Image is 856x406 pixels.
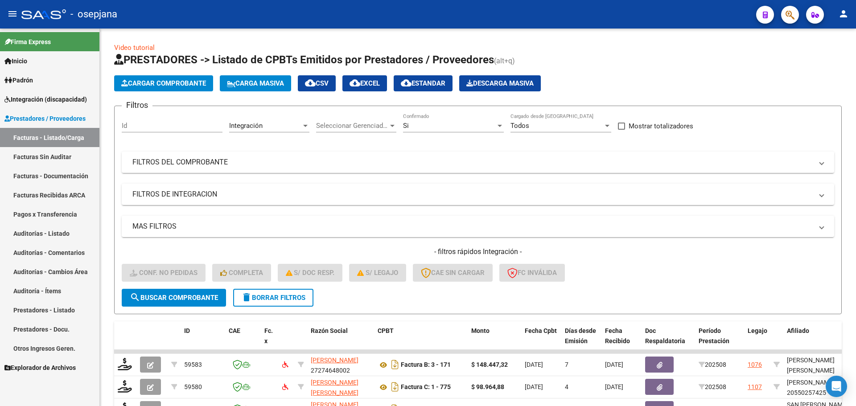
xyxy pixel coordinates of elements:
div: 1076 [748,360,762,370]
button: FC Inválida [499,264,565,282]
strong: Factura B: 3 - 171 [401,361,451,369]
span: Período Prestación [699,327,729,344]
span: 59583 [184,361,202,368]
button: Carga Masiva [220,75,291,91]
span: [PERSON_NAME] [311,357,358,364]
span: Afiliado [787,327,809,334]
mat-panel-title: FILTROS DEL COMPROBANTE [132,157,813,167]
span: Padrón [4,75,33,85]
datatable-header-cell: Legajo [744,321,770,361]
datatable-header-cell: Afiliado [783,321,855,361]
button: Cargar Comprobante [114,75,213,91]
mat-icon: cloud_download [305,78,316,88]
span: 4 [565,383,568,390]
span: [DATE] [605,383,623,390]
span: CAE SIN CARGAR [421,269,485,277]
mat-expansion-panel-header: FILTROS DEL COMPROBANTE [122,152,834,173]
span: Borrar Filtros [241,294,305,302]
span: Inicio [4,56,27,66]
button: Buscar Comprobante [122,289,226,307]
strong: $ 98.964,88 [471,383,504,390]
datatable-header-cell: Doc Respaldatoria [642,321,695,361]
mat-icon: search [130,292,140,303]
span: Fecha Cpbt [525,327,557,334]
span: Descarga Masiva [466,79,534,87]
span: [DATE] [525,383,543,390]
datatable-header-cell: ID [181,321,225,361]
span: FC Inválida [507,269,557,277]
span: CAE [229,327,240,334]
div: [PERSON_NAME] 20550257425 [787,377,851,398]
span: Fecha Recibido [605,327,630,344]
button: S/ Doc Resp. [278,264,343,282]
span: Monto [471,327,490,334]
div: [PERSON_NAME] [PERSON_NAME] 20557427822 [787,355,851,385]
div: 1107 [748,382,762,392]
span: Completa [220,269,263,277]
span: [DATE] [525,361,543,368]
span: Prestadores / Proveedores [4,114,86,123]
h4: - filtros rápidos Integración - [122,247,834,257]
datatable-header-cell: Días desde Emisión [561,321,601,361]
span: Carga Masiva [227,79,284,87]
span: 202508 [699,361,726,368]
datatable-header-cell: Monto [468,321,521,361]
a: Video tutorial [114,44,155,52]
span: Legajo [748,327,767,334]
div: 23385537034 [311,377,370,396]
datatable-header-cell: CAE [225,321,261,361]
span: Firma Express [4,37,51,47]
span: Fc. x [264,327,273,344]
mat-icon: delete [241,292,252,303]
span: [PERSON_NAME] [PERSON_NAME] [311,379,358,396]
span: Conf. no pedidas [130,269,198,277]
button: CAE SIN CARGAR [413,264,493,282]
datatable-header-cell: Fecha Cpbt [521,321,561,361]
span: S/ legajo [357,269,398,277]
mat-expansion-panel-header: MAS FILTROS [122,216,834,237]
button: Borrar Filtros [233,289,313,307]
span: [DATE] [605,361,623,368]
button: CSV [298,75,336,91]
span: ID [184,327,190,334]
i: Descargar documento [389,357,401,372]
mat-icon: person [838,8,849,19]
datatable-header-cell: Período Prestación [695,321,744,361]
span: Estandar [401,79,445,87]
div: Open Intercom Messenger [826,376,847,397]
span: Días desde Emisión [565,327,596,344]
span: EXCEL [350,79,380,87]
button: Descarga Masiva [459,75,541,91]
span: 59580 [184,383,202,390]
span: - osepjana [70,4,117,24]
datatable-header-cell: CPBT [374,321,468,361]
mat-panel-title: FILTROS DE INTEGRACION [132,189,813,199]
span: Todos [510,122,529,130]
mat-expansion-panel-header: FILTROS DE INTEGRACION [122,184,834,205]
mat-panel-title: MAS FILTROS [132,221,813,231]
span: Buscar Comprobante [130,294,218,302]
mat-icon: cloud_download [401,78,412,88]
mat-icon: cloud_download [350,78,360,88]
strong: Factura C: 1 - 775 [401,384,451,391]
datatable-header-cell: Fecha Recibido [601,321,642,361]
span: 7 [565,361,568,368]
div: 27274648002 [311,355,370,374]
span: Integración [229,122,263,130]
span: Doc Respaldatoria [645,327,685,344]
button: Estandar [394,75,453,91]
mat-icon: menu [7,8,18,19]
span: (alt+q) [494,57,515,65]
span: CPBT [378,327,394,334]
button: S/ legajo [349,264,406,282]
span: PRESTADORES -> Listado de CPBTs Emitidos por Prestadores / Proveedores [114,53,494,66]
datatable-header-cell: Razón Social [307,321,374,361]
span: Mostrar totalizadores [629,121,693,131]
button: Conf. no pedidas [122,264,206,282]
span: CSV [305,79,329,87]
h3: Filtros [122,99,152,111]
span: Explorador de Archivos [4,363,76,373]
datatable-header-cell: Fc. x [261,321,279,361]
button: Completa [212,264,271,282]
span: 202508 [699,383,726,390]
